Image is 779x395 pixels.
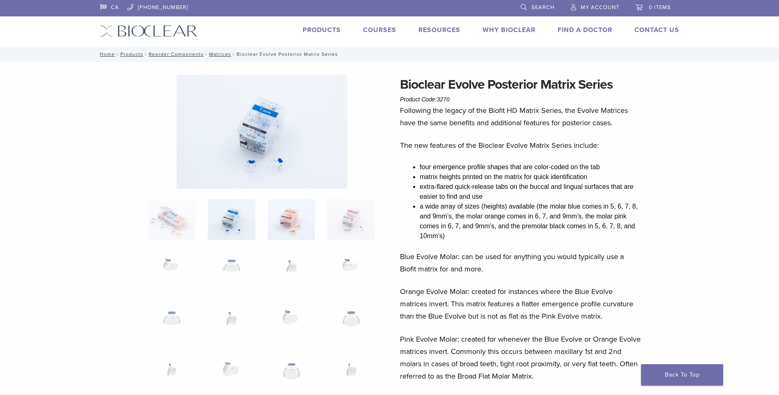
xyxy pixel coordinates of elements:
a: Find A Doctor [558,26,612,34]
img: Bioclear Evolve Posterior Matrix Series - Image 6 [208,251,255,292]
a: Reorder Components [149,51,204,57]
img: Bioclear Evolve Posterior Matrix Series - Image 10 [208,303,255,344]
span: 3270 [437,96,450,103]
a: Why Bioclear [483,26,535,34]
img: Bioclear Evolve Posterior Matrix Series - Image 4 [327,199,375,240]
a: Home [97,51,115,57]
img: Bioclear Evolve Posterior Matrix Series - Image 9 [148,303,195,344]
li: matrix heights printed on the matrix for quick identification [420,172,641,182]
img: Bioclear Evolve Posterior Matrix Series - Image 8 [327,251,375,292]
img: Bioclear Evolve Posterior Matrix Series - Image 12 [327,303,375,344]
a: Contact Us [634,26,679,34]
img: Bioclear [100,25,198,37]
a: Products [303,26,341,34]
li: extra-flared quick-release tabs on the buccal and lingual surfaces that are easier to find and use [420,182,641,202]
span: / [143,52,149,56]
li: a wide array of sizes (heights) available (the molar blue comes in 5, 6, 7, 8, and 9mm’s, the mol... [420,202,641,241]
span: My Account [581,4,619,11]
a: Products [120,51,143,57]
h1: Bioclear Evolve Posterior Matrix Series [400,75,641,94]
img: Bioclear Evolve Posterior Matrix Series - Image 2 [208,199,255,240]
img: Bioclear Evolve Posterior Matrix Series - Image 5 [148,251,195,292]
img: Bioclear Evolve Posterior Matrix Series - Image 7 [268,251,315,292]
a: Back To Top [641,364,723,386]
img: Evolve-refills-2-324x324.jpg [148,199,195,240]
a: Courses [363,26,396,34]
a: Resources [418,26,460,34]
p: Blue Evolve Molar: can be used for anything you would typically use a Biofit matrix for and more. [400,250,641,275]
p: Following the legacy of the Biofit HD Matrix Series, the Evolve Matrices have the same benefits a... [400,104,641,129]
p: Orange Evolve Molar: created for instances where the Blue Evolve matrices invert. This matrix fea... [400,285,641,322]
span: 0 items [649,4,671,11]
img: Bioclear Evolve Posterior Matrix Series - Image 11 [268,303,315,344]
span: Search [531,4,554,11]
nav: Bioclear Evolve Posterior Matrix Series [94,47,685,62]
span: / [115,52,120,56]
img: Bioclear Evolve Posterior Matrix Series - Image 3 [268,199,315,240]
li: four emergence profile shapes that are color-coded on the tab [420,162,641,172]
p: The new features of the Bioclear Evolve Matrix Series include: [400,139,641,152]
span: Product Code: [400,96,450,103]
p: Pink Evolve Molar: created for whenever the Blue Evolve or Orange Evolve matrices invert. Commonl... [400,333,641,382]
a: Matrices [209,51,231,57]
span: / [204,52,209,56]
img: Bioclear Evolve Posterior Matrix Series - Image 2 [177,75,347,188]
span: / [231,52,237,56]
